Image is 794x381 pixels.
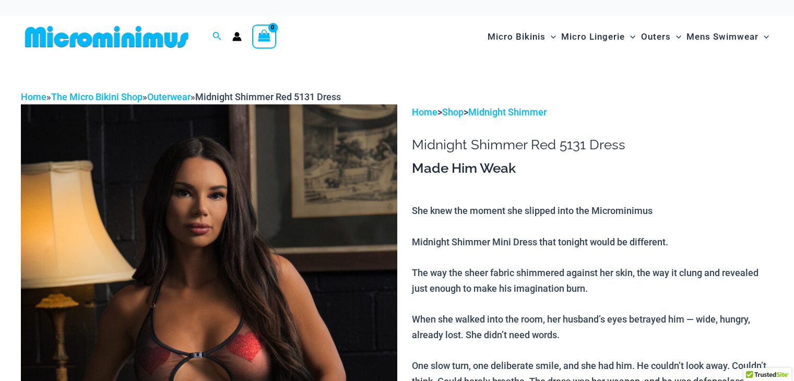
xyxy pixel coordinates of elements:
span: » » » [21,91,341,102]
a: Outerwear [147,91,191,102]
span: Micro Lingerie [561,23,625,50]
a: The Micro Bikini Shop [51,91,143,102]
a: Search icon link [212,30,222,43]
a: View Shopping Cart, empty [252,25,276,49]
span: Menu Toggle [625,23,635,50]
h1: Midnight Shimmer Red 5131 Dress [412,137,773,153]
span: Menu Toggle [546,23,556,50]
span: Menu Toggle [671,23,681,50]
a: Micro LingerieMenu ToggleMenu Toggle [559,21,638,53]
p: > > [412,104,773,120]
span: Midnight Shimmer Red 5131 Dress [195,91,341,102]
img: MM SHOP LOGO FLAT [21,25,193,49]
h3: Made Him Weak [412,160,773,177]
span: Mens Swimwear [686,23,759,50]
span: Outers [641,23,671,50]
span: Menu Toggle [759,23,769,50]
a: Shop [442,106,464,117]
a: Home [21,91,46,102]
a: Mens SwimwearMenu ToggleMenu Toggle [684,21,772,53]
nav: Site Navigation [483,19,773,54]
a: Micro BikinisMenu ToggleMenu Toggle [485,21,559,53]
a: Account icon link [232,32,242,41]
span: Micro Bikinis [488,23,546,50]
a: Home [412,106,437,117]
a: OutersMenu ToggleMenu Toggle [638,21,684,53]
a: Midnight Shimmer [468,106,547,117]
